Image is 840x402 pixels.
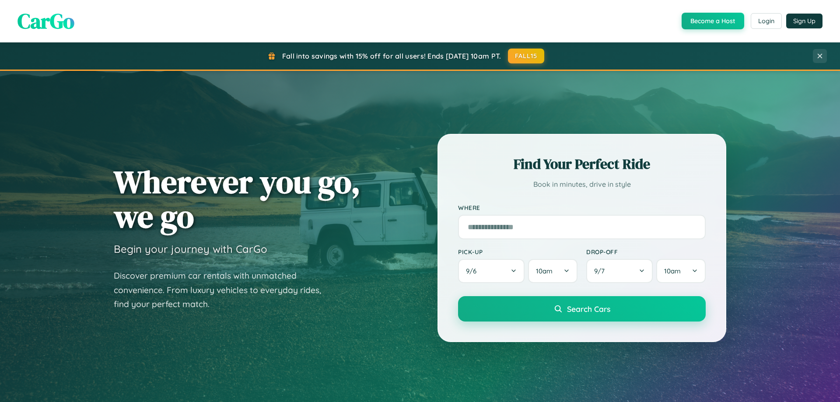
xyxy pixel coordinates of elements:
[458,204,706,211] label: Where
[586,259,653,283] button: 9/7
[786,14,822,28] button: Sign Up
[458,296,706,322] button: Search Cars
[114,269,332,311] p: Discover premium car rentals with unmatched convenience. From luxury vehicles to everyday rides, ...
[567,304,610,314] span: Search Cars
[536,267,553,275] span: 10am
[466,267,481,275] span: 9 / 6
[656,259,706,283] button: 10am
[594,267,609,275] span: 9 / 7
[282,52,501,60] span: Fall into savings with 15% off for all users! Ends [DATE] 10am PT.
[508,49,545,63] button: FALL15
[458,154,706,174] h2: Find Your Perfect Ride
[682,13,744,29] button: Become a Host
[664,267,681,275] span: 10am
[458,178,706,191] p: Book in minutes, drive in style
[17,7,74,35] span: CarGo
[114,164,360,234] h1: Wherever you go, we go
[458,248,577,255] label: Pick-up
[458,259,525,283] button: 9/6
[586,248,706,255] label: Drop-off
[114,242,267,255] h3: Begin your journey with CarGo
[751,13,782,29] button: Login
[528,259,577,283] button: 10am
